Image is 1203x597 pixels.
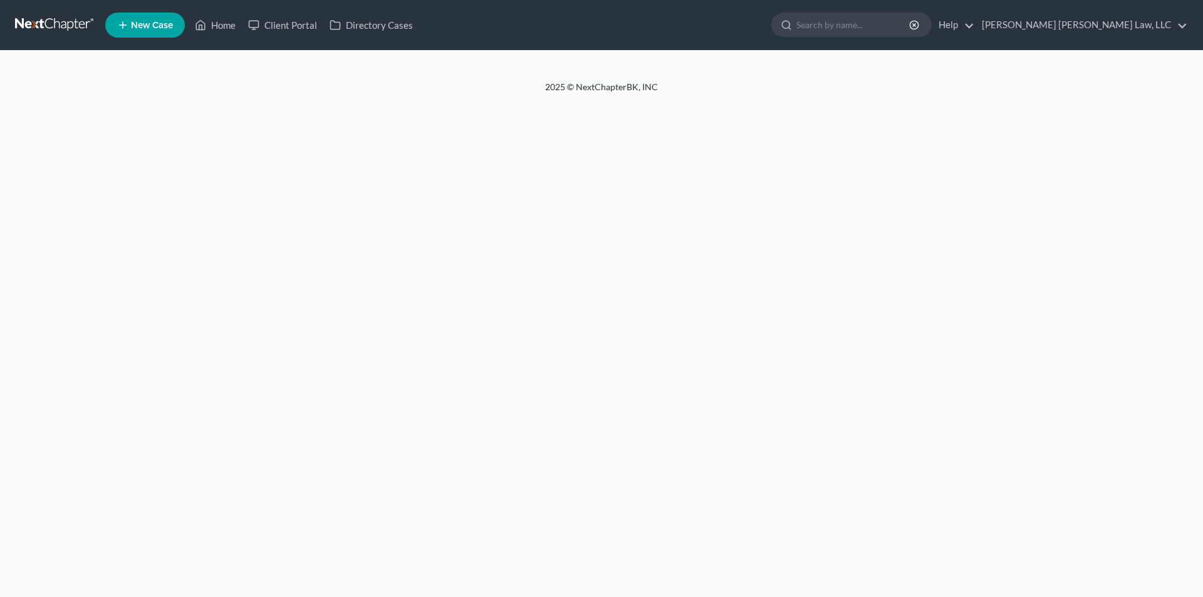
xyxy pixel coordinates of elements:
[189,14,242,36] a: Home
[796,13,911,36] input: Search by name...
[932,14,974,36] a: Help
[244,81,959,103] div: 2025 © NextChapterBK, INC
[242,14,323,36] a: Client Portal
[323,14,419,36] a: Directory Cases
[976,14,1187,36] a: [PERSON_NAME] [PERSON_NAME] Law, LLC
[131,21,173,30] span: New Case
